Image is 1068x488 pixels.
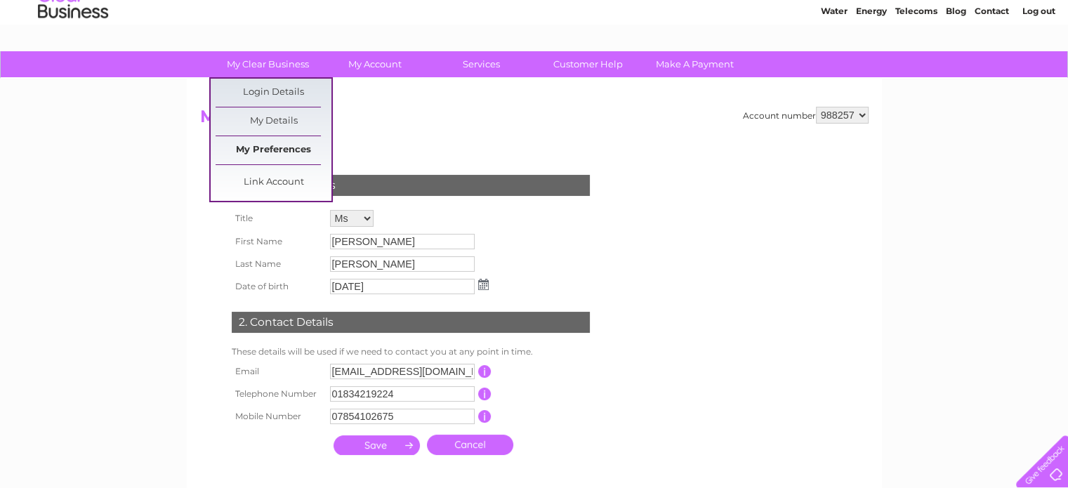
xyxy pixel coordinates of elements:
[228,230,327,253] th: First Name
[975,60,1009,70] a: Contact
[228,343,593,360] td: These details will be used if we need to contact you at any point in time.
[200,107,869,133] h2: My Details
[37,37,109,79] img: logo.png
[216,169,331,197] a: Link Account
[232,175,590,196] div: 1. Personal Details
[743,107,869,124] div: Account number
[216,136,331,164] a: My Preferences
[895,60,937,70] a: Telecoms
[228,405,327,428] th: Mobile Number
[228,253,327,275] th: Last Name
[228,275,327,298] th: Date of birth
[210,51,326,77] a: My Clear Business
[203,8,866,68] div: Clear Business is a trading name of Verastar Limited (registered in [GEOGRAPHIC_DATA] No. 3667643...
[423,51,539,77] a: Services
[228,360,327,383] th: Email
[821,60,848,70] a: Water
[216,79,331,107] a: Login Details
[334,435,420,455] input: Submit
[317,51,433,77] a: My Account
[478,279,489,290] img: ...
[530,51,646,77] a: Customer Help
[216,107,331,136] a: My Details
[427,435,513,455] a: Cancel
[478,365,492,378] input: Information
[946,60,966,70] a: Blog
[856,60,887,70] a: Energy
[637,51,753,77] a: Make A Payment
[232,312,590,333] div: 2. Contact Details
[228,206,327,230] th: Title
[478,410,492,423] input: Information
[803,7,900,25] a: 0333 014 3131
[228,383,327,405] th: Telephone Number
[478,388,492,400] input: Information
[1022,60,1055,70] a: Log out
